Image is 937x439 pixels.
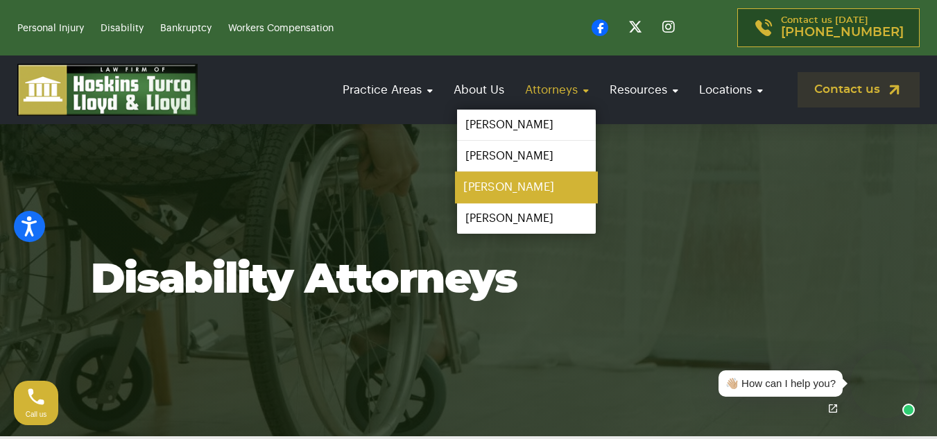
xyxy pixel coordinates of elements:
a: Attorneys [518,70,596,110]
a: [PERSON_NAME] [457,110,596,140]
h1: Disability Attorneys [91,256,847,304]
a: Practice Areas [336,70,440,110]
a: Disability [101,24,144,33]
a: Locations [692,70,770,110]
a: [PERSON_NAME] [455,172,598,203]
span: [PHONE_NUMBER] [781,26,904,40]
a: Open chat [818,394,848,423]
div: 👋🏼 How can I help you? [725,376,836,392]
a: Bankruptcy [160,24,212,33]
a: About Us [447,70,511,110]
span: Call us [26,411,47,418]
a: Contact us [798,72,920,107]
a: Workers Compensation [228,24,334,33]
a: Personal Injury [17,24,84,33]
a: Contact us [DATE][PHONE_NUMBER] [737,8,920,47]
img: logo [17,64,198,116]
a: [PERSON_NAME] [457,203,596,234]
p: Contact us [DATE] [781,16,904,40]
a: [PERSON_NAME] [457,141,596,171]
a: Resources [603,70,685,110]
